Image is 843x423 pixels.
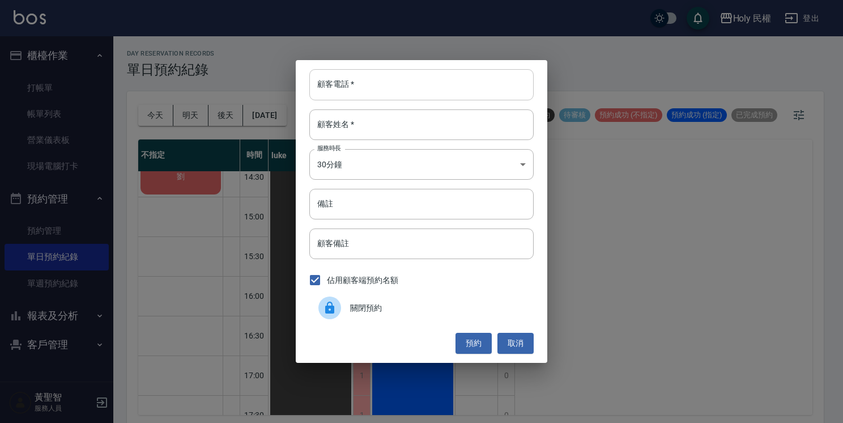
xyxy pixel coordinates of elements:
div: 30分鐘 [309,149,534,180]
label: 服務時長 [317,144,341,153]
span: 佔用顧客端預約名額 [327,274,398,286]
button: 取消 [497,333,534,354]
button: 預約 [455,333,492,354]
span: 關閉預約 [350,302,525,314]
div: 關閉預約 [309,292,534,324]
